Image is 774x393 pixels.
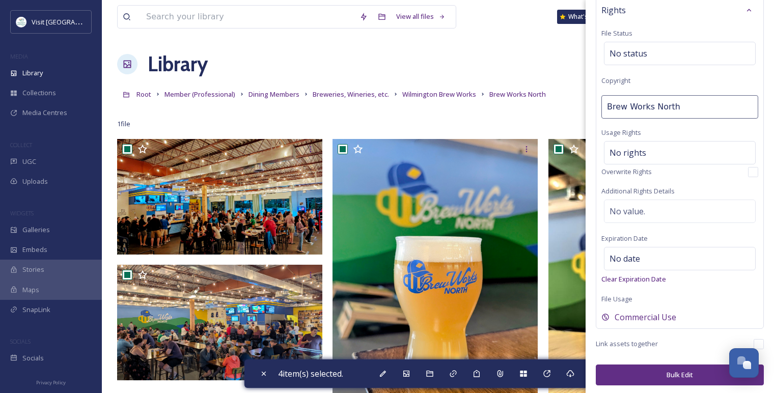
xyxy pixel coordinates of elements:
[248,88,299,100] a: Dining Members
[32,17,110,26] span: Visit [GEOGRAPHIC_DATA]
[22,108,67,118] span: Media Centres
[10,52,28,60] span: MEDIA
[596,364,764,385] button: Bulk Edit
[36,376,66,388] a: Privacy Policy
[117,119,130,129] span: 1 file
[10,338,31,345] span: SOCIALS
[615,311,676,323] span: Commercial Use
[22,88,56,98] span: Collections
[117,139,322,255] img: PXL_20250628_002652703~2 (1).jpg
[601,186,675,195] span: Additional Rights Details
[596,339,658,349] span: Link assets together
[601,234,648,243] span: Expiration Date
[164,90,235,99] span: Member (Professional)
[141,6,354,28] input: Search your library
[22,157,36,166] span: UGC
[601,294,632,303] span: File Usage
[278,368,343,379] span: 4 item(s) selected.
[610,205,645,217] span: No value.
[136,88,151,100] a: Root
[610,147,646,159] span: No rights
[601,128,641,137] span: Usage Rights
[22,305,50,315] span: SnapLink
[601,274,666,284] span: Clear Expiration Date
[22,265,44,274] span: Stories
[313,90,389,99] span: Breweries, Wineries, etc.
[402,90,476,99] span: Wilmington Brew Works
[601,167,652,177] span: Overwrite Rights
[164,88,235,100] a: Member (Professional)
[22,245,47,255] span: Embeds
[22,285,39,295] span: Maps
[248,90,299,99] span: Dining Members
[313,88,389,100] a: Breweries, Wineries, etc.
[601,29,632,38] span: File Status
[10,141,32,149] span: COLLECT
[601,4,626,16] span: Rights
[601,76,630,85] span: Copyright
[557,10,608,24] a: What's New
[22,177,48,186] span: Uploads
[729,348,759,378] button: Open Chat
[22,68,43,78] span: Library
[22,353,44,363] span: Socials
[36,379,66,386] span: Privacy Policy
[136,90,151,99] span: Root
[489,90,546,99] span: Brew Works North
[16,17,26,27] img: download%20%281%29.jpeg
[610,47,647,60] span: No status
[148,49,208,79] a: Library
[489,88,546,100] a: Brew Works North
[22,225,50,235] span: Galleries
[391,7,451,26] a: View all files
[10,209,34,217] span: WIDGETS
[610,252,640,265] span: No date
[402,88,476,100] a: Wilmington Brew Works
[117,265,322,380] img: PXL_20250628_000048918.jpg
